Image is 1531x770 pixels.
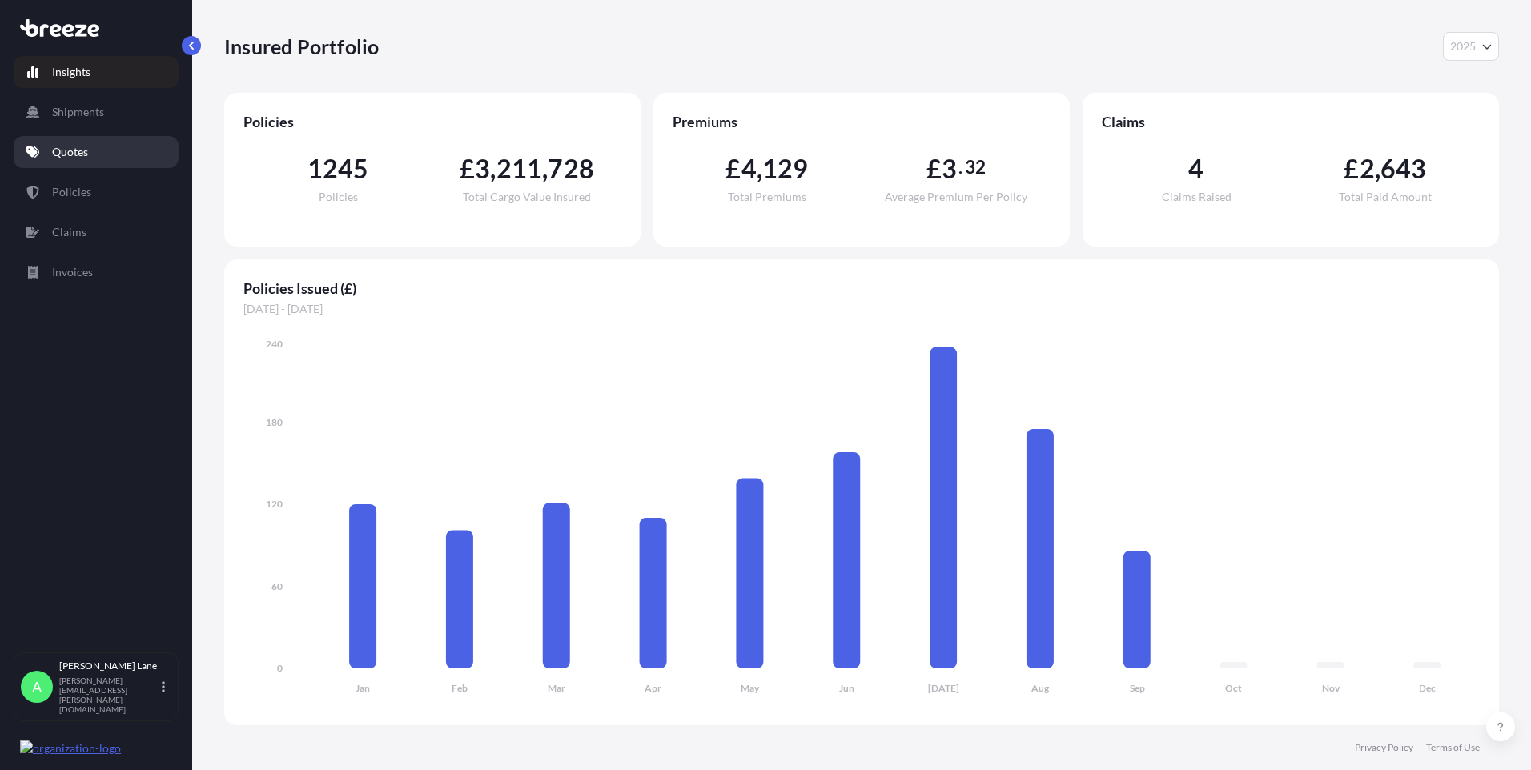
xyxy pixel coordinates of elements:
[243,301,1480,317] span: [DATE] - [DATE]
[542,156,548,182] span: ,
[1360,156,1375,182] span: 2
[271,580,283,592] tspan: 60
[1225,682,1242,694] tspan: Oct
[243,279,1480,298] span: Policies Issued (£)
[266,498,283,510] tspan: 120
[1162,191,1232,203] span: Claims Raised
[14,176,179,208] a: Policies
[928,682,959,694] tspan: [DATE]
[463,191,591,203] span: Total Cargo Value Insured
[942,156,957,182] span: 3
[14,96,179,128] a: Shipments
[645,682,661,694] tspan: Apr
[673,112,1051,131] span: Premiums
[926,156,942,182] span: £
[965,161,986,174] span: 32
[52,64,90,80] p: Insights
[1443,32,1499,61] button: Year Selector
[496,156,543,182] span: 211
[1188,156,1204,182] span: 4
[725,156,741,182] span: £
[1102,112,1480,131] span: Claims
[59,676,159,714] p: [PERSON_NAME][EMAIL_ADDRESS][PERSON_NAME][DOMAIN_NAME]
[266,338,283,350] tspan: 240
[52,264,93,280] p: Invoices
[1322,682,1340,694] tspan: Nov
[32,679,42,695] span: A
[20,740,121,756] img: organization-logo
[1450,38,1476,54] span: 2025
[741,682,760,694] tspan: May
[14,56,179,88] a: Insights
[1380,156,1427,182] span: 643
[59,660,159,672] p: [PERSON_NAME] Lane
[548,156,594,182] span: 728
[224,34,379,59] p: Insured Portfolio
[1375,156,1380,182] span: ,
[356,682,370,694] tspan: Jan
[52,184,91,200] p: Policies
[1426,741,1480,754] a: Terms of Use
[14,216,179,248] a: Claims
[1344,156,1359,182] span: £
[1130,682,1145,694] tspan: Sep
[266,416,283,428] tspan: 180
[762,156,809,182] span: 129
[52,104,104,120] p: Shipments
[475,156,490,182] span: 3
[1355,741,1413,754] a: Privacy Policy
[319,191,358,203] span: Policies
[1031,682,1050,694] tspan: Aug
[52,144,88,160] p: Quotes
[14,256,179,288] a: Invoices
[839,682,854,694] tspan: Jun
[1419,682,1436,694] tspan: Dec
[307,156,369,182] span: 1245
[460,156,475,182] span: £
[277,662,283,674] tspan: 0
[741,156,757,182] span: 4
[243,112,621,131] span: Policies
[1339,191,1432,203] span: Total Paid Amount
[452,682,468,694] tspan: Feb
[490,156,496,182] span: ,
[958,161,962,174] span: .
[548,682,565,694] tspan: Mar
[757,156,762,182] span: ,
[14,136,179,168] a: Quotes
[885,191,1027,203] span: Average Premium Per Policy
[52,224,86,240] p: Claims
[728,191,806,203] span: Total Premiums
